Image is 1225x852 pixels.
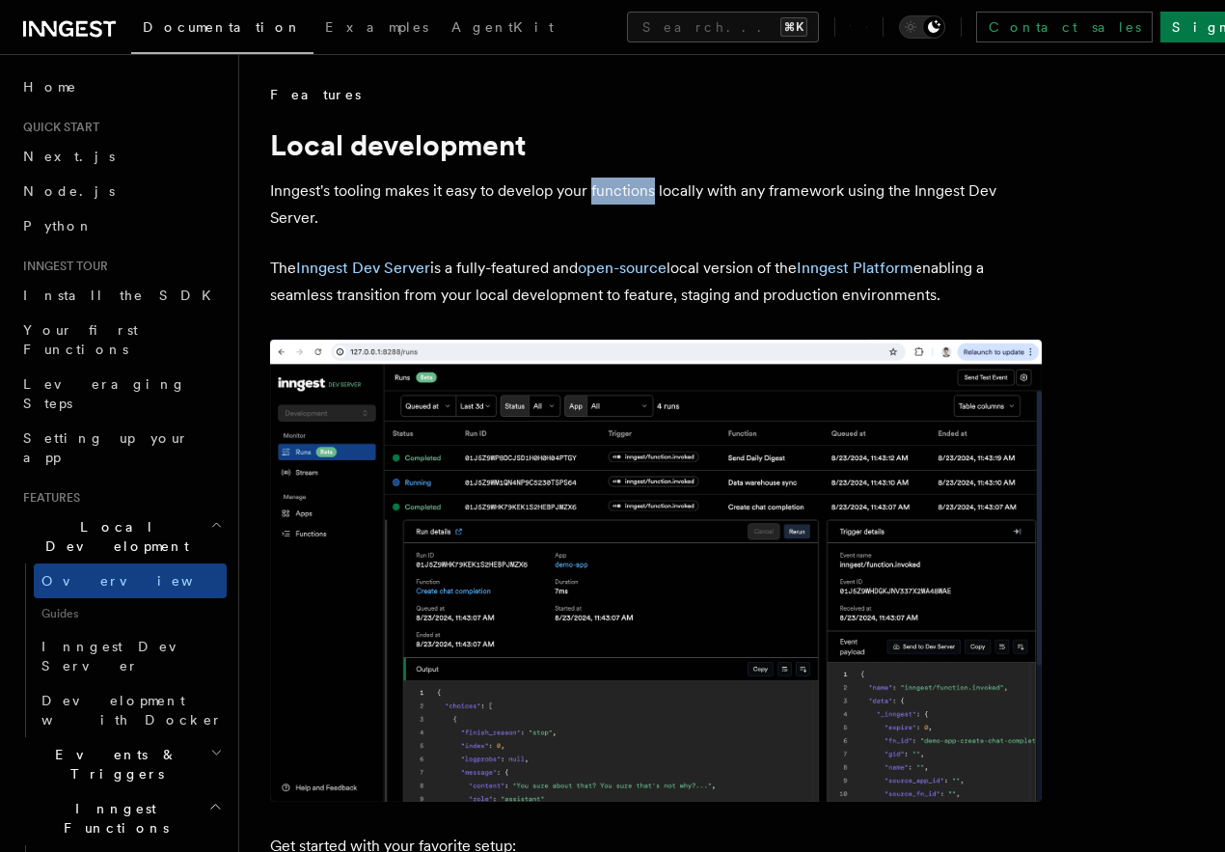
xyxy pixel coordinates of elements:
[15,278,227,313] a: Install the SDK
[15,174,227,208] a: Node.js
[270,85,361,104] span: Features
[131,6,313,54] a: Documentation
[440,6,565,52] a: AgentKit
[627,12,819,42] button: Search...⌘K
[15,799,208,838] span: Inngest Functions
[23,376,186,411] span: Leveraging Steps
[15,313,227,367] a: Your first Functions
[34,683,227,737] a: Development with Docker
[270,340,1042,802] img: The Inngest Dev Server on the Functions page
[15,509,227,563] button: Local Development
[15,563,227,737] div: Local Development
[15,517,210,556] span: Local Development
[15,490,80,506] span: Features
[15,69,227,104] a: Home
[41,693,223,728] span: Development with Docker
[23,149,115,164] span: Next.js
[976,12,1153,42] a: Contact sales
[451,19,554,35] span: AgentKit
[578,259,667,277] a: open-source
[797,259,913,277] a: Inngest Platform
[41,639,206,673] span: Inngest Dev Server
[34,563,227,598] a: Overview
[15,208,227,243] a: Python
[23,322,138,357] span: Your first Functions
[15,737,227,791] button: Events & Triggers
[899,15,945,39] button: Toggle dark mode
[23,288,223,303] span: Install the SDK
[15,120,99,135] span: Quick start
[15,139,227,174] a: Next.js
[15,367,227,421] a: Leveraging Steps
[15,745,210,783] span: Events & Triggers
[34,629,227,683] a: Inngest Dev Server
[143,19,302,35] span: Documentation
[34,598,227,629] span: Guides
[780,17,807,37] kbd: ⌘K
[23,218,94,234] span: Python
[41,573,240,589] span: Overview
[270,178,1042,232] p: Inngest's tooling makes it easy to develop your functions locally with any framework using the In...
[15,791,227,845] button: Inngest Functions
[23,183,115,199] span: Node.js
[15,421,227,475] a: Setting up your app
[15,259,108,274] span: Inngest tour
[325,19,428,35] span: Examples
[270,127,1042,162] h1: Local development
[296,259,430,277] a: Inngest Dev Server
[23,77,77,96] span: Home
[23,430,189,465] span: Setting up your app
[270,255,1042,309] p: The is a fully-featured and local version of the enabling a seamless transition from your local d...
[313,6,440,52] a: Examples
